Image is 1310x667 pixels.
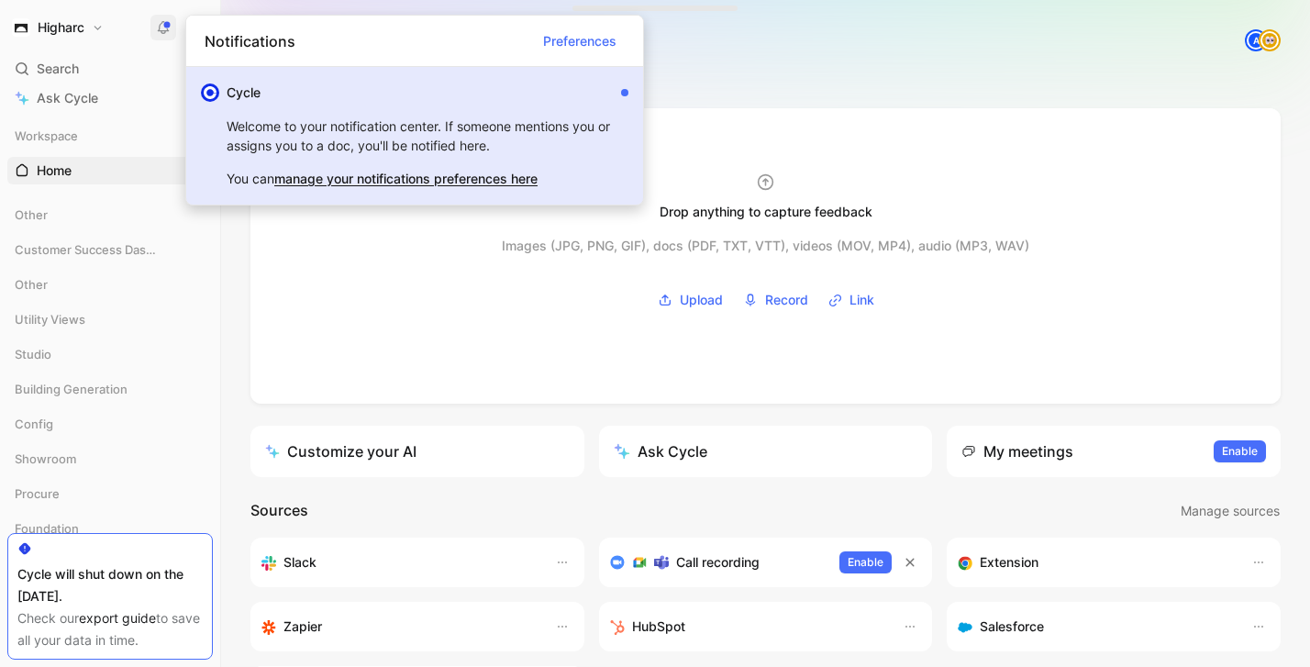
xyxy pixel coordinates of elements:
[227,111,614,161] p: Welcome to your notification center. If someone mentions you or assigns you to a doc, you'll be n...
[205,30,295,52] span: Notifications
[543,30,616,52] span: Preferences
[535,27,625,56] button: Preferences
[274,168,538,190] button: manage your notifications preferences here
[227,168,628,190] p: You can
[227,82,614,104] div: Cycle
